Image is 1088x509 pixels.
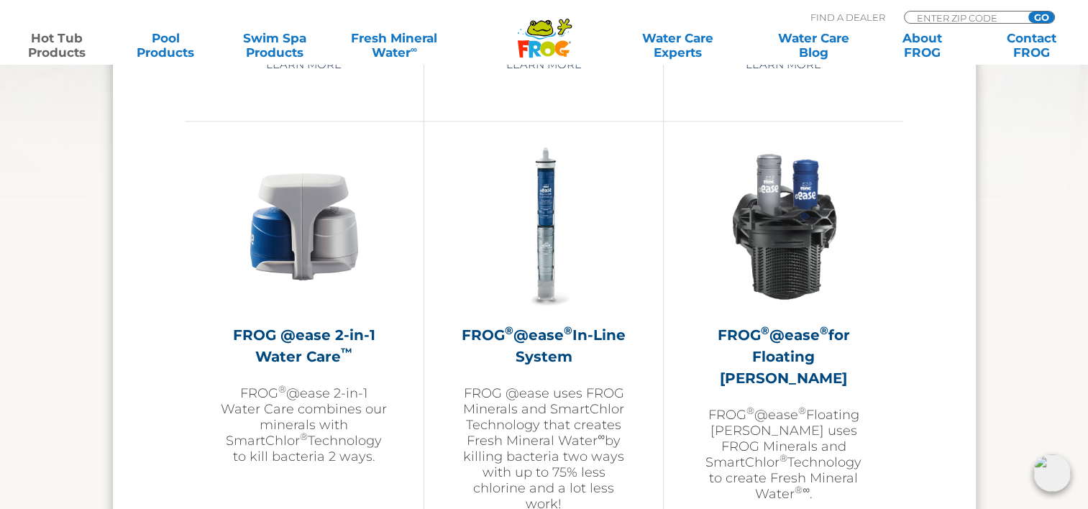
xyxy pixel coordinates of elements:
[700,143,867,310] img: InLineWeir_Front_High_inserting-v2-300x300.png
[780,452,787,464] sup: ®
[795,484,803,495] sup: ®
[761,324,769,337] sup: ®
[460,324,627,367] h2: FROG @ease In-Line System
[609,31,746,60] a: Water CareExperts
[341,345,352,359] sup: ™
[989,31,1074,60] a: ContactFROG
[820,324,828,337] sup: ®
[700,407,867,502] p: FROG @ease Floating [PERSON_NAME] uses FROG Minerals and SmartChlor Technology to create Fresh Mi...
[460,143,627,310] img: inline-system-300x300.png
[300,431,308,442] sup: ®
[803,484,810,495] sup: ∞
[771,31,856,60] a: Water CareBlog
[505,324,513,337] sup: ®
[598,431,605,442] sup: ∞
[278,383,286,395] sup: ®
[411,44,417,55] sup: ∞
[221,324,388,367] h2: FROG @ease 2-in-1 Water Care
[1028,12,1054,23] input: GO
[746,405,754,416] sup: ®
[880,31,965,60] a: AboutFROG
[14,31,99,60] a: Hot TubProducts
[810,11,885,24] p: Find A Dealer
[221,385,388,464] p: FROG @ease 2-in-1 Water Care combines our minerals with SmartChlor Technology to kill bacteria 2 ...
[798,405,806,416] sup: ®
[1033,454,1071,492] img: openIcon
[124,31,209,60] a: PoolProducts
[564,324,572,337] sup: ®
[221,143,388,310] img: @ease-2-in-1-Holder-v2-300x300.png
[232,31,317,60] a: Swim SpaProducts
[342,31,447,60] a: Fresh MineralWater∞
[915,12,1012,24] input: Zip Code Form
[700,324,867,389] h2: FROG @ease for Floating [PERSON_NAME]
